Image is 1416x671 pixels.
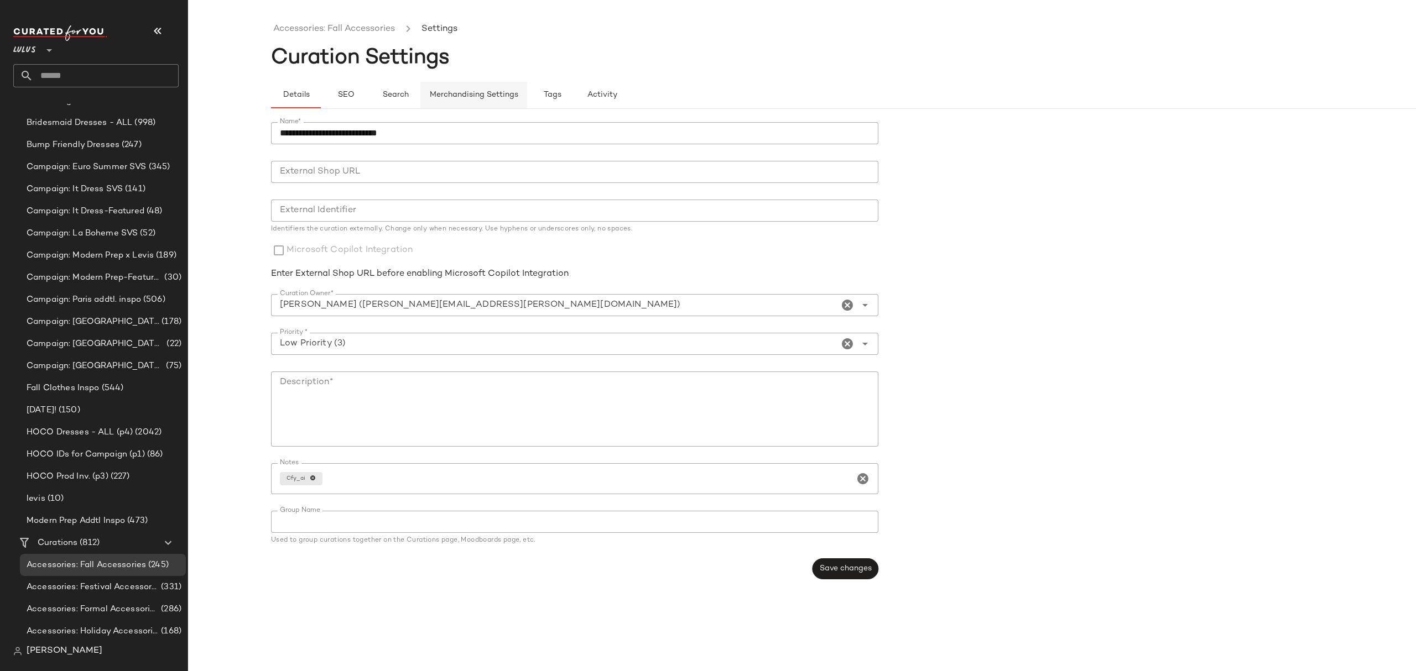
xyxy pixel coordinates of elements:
span: (331) [159,581,181,594]
img: svg%3e [13,647,22,656]
span: (189) [154,249,176,262]
span: Lulus [13,38,36,57]
div: Used to group curations together on the Curations page, Moodboards page, etc. [271,537,878,544]
span: (75) [164,360,181,373]
span: Fall Clothes Inspo [27,382,100,395]
span: Campaign: It Dress SVS [27,183,123,196]
i: Open [858,337,872,350]
span: Cfy_ai [287,474,310,483]
span: (86) [145,448,163,461]
a: Accessories: Fall Accessories [273,22,395,36]
span: (345) [147,161,170,174]
span: Bridesmaid Dresses - ALL [27,117,132,129]
span: (48) [144,205,163,218]
span: Modern Prep Addtl Inspo [27,515,125,527]
span: Accessories: Festival Accessories [27,581,159,594]
span: Bump Friendly Dresses [27,139,119,151]
span: (150) [56,404,80,417]
span: (286) [159,603,181,616]
span: levis [27,492,45,505]
span: Accessories: Holiday Accessories [27,625,159,638]
span: Tags [543,91,561,99]
span: HOCO Dresses - ALL (p4) [27,426,133,439]
span: Campaign: Modern Prep x Levis [27,249,154,262]
button: Save changes [813,558,878,579]
span: Campaign: La Boheme SVS [27,227,138,240]
span: (141) [123,183,145,196]
span: (998) [132,117,155,129]
li: Settings [419,22,460,36]
span: (2042) [133,426,162,439]
span: Curation Settings [271,47,450,69]
span: [PERSON_NAME] [27,644,102,658]
span: (178) [159,316,181,328]
span: Campaign: [GEOGRAPHIC_DATA]-SVS [27,360,164,373]
span: (506) [141,293,165,306]
div: Identifiers the curation externally. Change only when necessary. Use hyphens or underscores only,... [271,226,878,233]
span: (473) [125,515,148,527]
span: (544) [100,382,124,395]
i: Clear Priority * [841,337,854,350]
span: Campaign: Euro Summer SVS [27,161,147,174]
span: (10) [45,492,64,505]
span: Campaign: [GEOGRAPHIC_DATA] Best Sellers [27,316,159,328]
span: Details [282,91,309,99]
i: Clear Notes [856,472,870,485]
span: (245) [146,559,169,572]
span: Campaign: It Dress-Featured [27,205,144,218]
span: Campaign: Paris addtl. inspo [27,293,141,306]
span: (30) [162,271,181,284]
span: (247) [119,139,142,151]
span: Merchandising Settings [429,91,518,99]
span: Save changes [819,564,872,573]
span: Accessories: Fall Accessories [27,559,146,572]
span: (812) [77,537,100,549]
span: Search [382,91,409,99]
span: (52) [138,227,155,240]
span: (227) [108,470,130,483]
span: (22) [164,338,181,350]
span: HOCO IDs for Campaign (p1) [27,448,145,461]
img: cfy_white_logo.C9jOOHJF.svg [13,25,107,41]
span: Accessories: Formal Accessories [27,603,159,616]
span: Activity [587,91,617,99]
div: Enter External Shop URL before enabling Microsoft Copilot Integration [271,268,878,281]
i: Clear Curation Owner* [841,298,854,312]
i: Open [858,298,872,312]
span: Campaign: [GEOGRAPHIC_DATA] FEATURED [27,338,164,350]
span: (168) [159,625,181,638]
span: SEO [337,91,354,99]
span: [DATE]! [27,404,56,417]
span: HOCO Prod Inv. (p3) [27,470,108,483]
span: Campaign: Modern Prep-Featured [27,271,162,284]
span: Curations [38,537,77,549]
